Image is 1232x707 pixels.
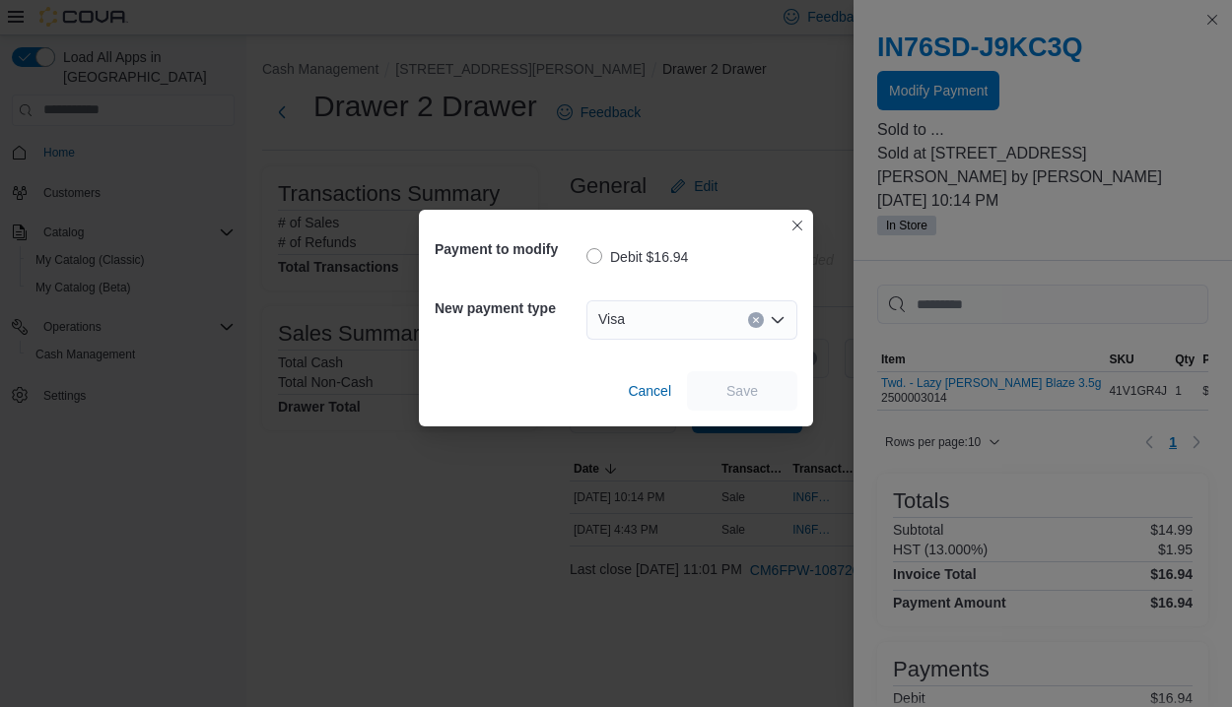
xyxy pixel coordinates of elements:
h5: Payment to modify [435,229,582,269]
button: Cancel [620,371,679,411]
span: Visa [598,307,625,331]
input: Accessible screen reader label [633,308,635,332]
button: Open list of options [770,312,786,328]
span: Cancel [628,381,671,401]
button: Closes this modal window [786,214,809,237]
span: Save [726,381,758,401]
label: Debit $16.94 [586,245,688,269]
h5: New payment type [435,289,582,328]
button: Save [687,371,797,411]
button: Clear input [748,312,764,328]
